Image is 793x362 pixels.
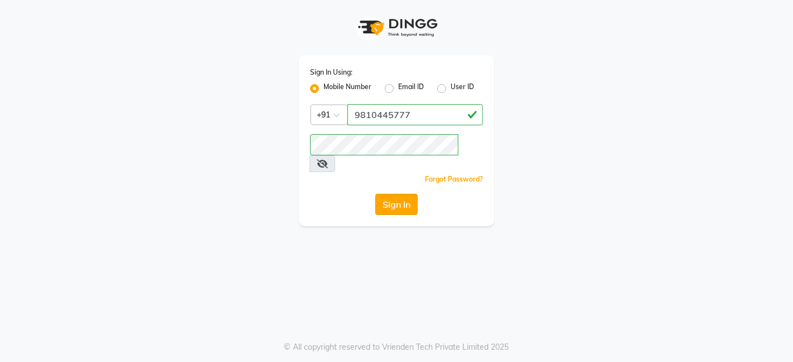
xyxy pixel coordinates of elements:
label: Mobile Number [323,82,371,95]
input: Username [310,134,458,155]
button: Sign In [375,194,418,215]
img: logo1.svg [352,11,441,44]
input: Username [347,104,483,125]
a: Forgot Password? [425,175,483,183]
label: User ID [451,82,474,95]
label: Email ID [398,82,424,95]
label: Sign In Using: [310,67,352,77]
